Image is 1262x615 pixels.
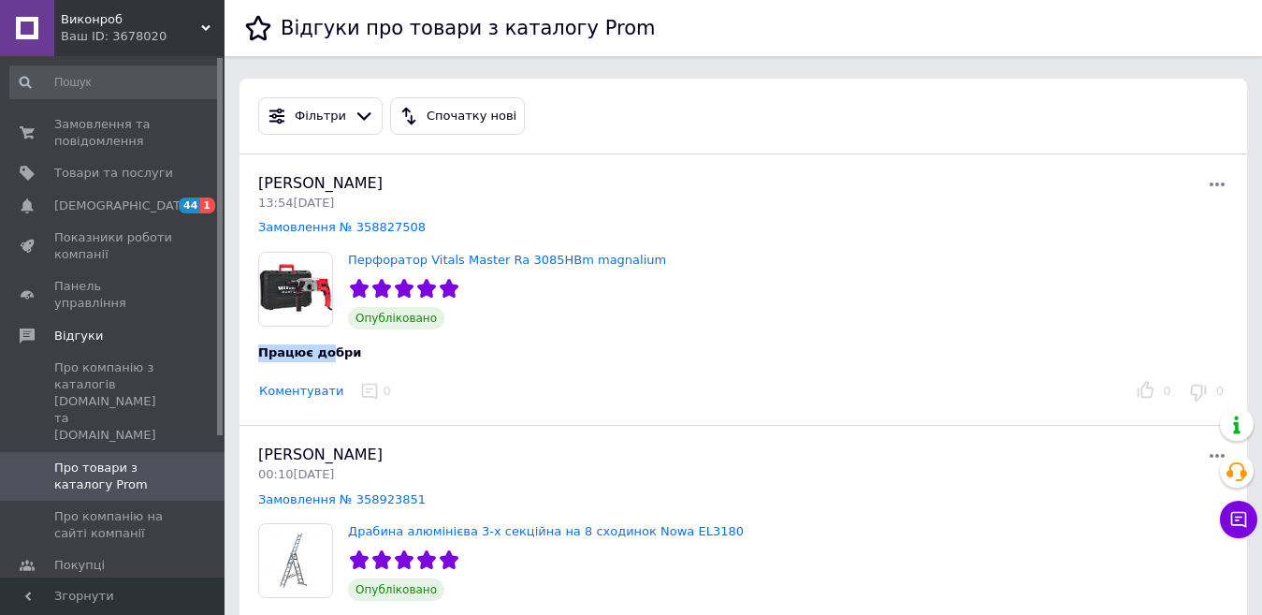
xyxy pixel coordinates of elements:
div: Ваш ID: 3678020 [61,28,225,45]
a: Перфоратор Vitals Master Ra 3085HBm magnalium [348,253,666,267]
span: Про компанію на сайті компанії [54,508,173,542]
span: 13:54[DATE] [258,196,334,210]
span: Працює добри [258,345,361,359]
span: 00:10[DATE] [258,467,334,481]
a: Драбина алюмінієва 3-х секційна на 8 сходинок Nowa EL3180 [348,524,744,538]
span: Про компанію з каталогів [DOMAIN_NAME] та [DOMAIN_NAME] [54,359,173,445]
span: Виконроб [61,11,201,28]
span: 44 [179,198,200,213]
button: Фільтри [258,97,383,135]
span: Відгуки [54,328,103,344]
span: Про товари з каталогу Prom [54,460,173,493]
div: Фільтри [291,107,350,126]
img: Драбина алюмінієва 3-х секційна на 8 сходинок Nowa EL3180 [259,524,332,597]
button: Коментувати [258,382,344,402]
span: Опубліковано [348,578,444,601]
span: 1 [200,198,215,213]
button: Чат з покупцем [1220,501,1257,538]
span: [PERSON_NAME] [258,174,383,192]
span: Показники роботи компанії [54,229,173,263]
span: Замовлення та повідомлення [54,116,173,150]
span: Товари та послуги [54,165,173,182]
button: Спочатку нові [390,97,525,135]
span: [DEMOGRAPHIC_DATA] [54,198,193,214]
input: Пошук [9,66,221,99]
h1: Відгуки про товари з каталогу Prom [281,17,655,39]
a: Замовлення № 358923851 [258,492,426,506]
img: Перфоратор Vitals Master Ra 3085HBm magnalium [259,253,332,326]
span: Покупці [54,557,105,574]
span: Панель управління [54,278,173,312]
span: Опубліковано [348,307,444,329]
span: [PERSON_NAME] [258,446,383,463]
a: Замовлення № 358827508 [258,220,426,234]
div: Спочатку нові [423,107,520,126]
